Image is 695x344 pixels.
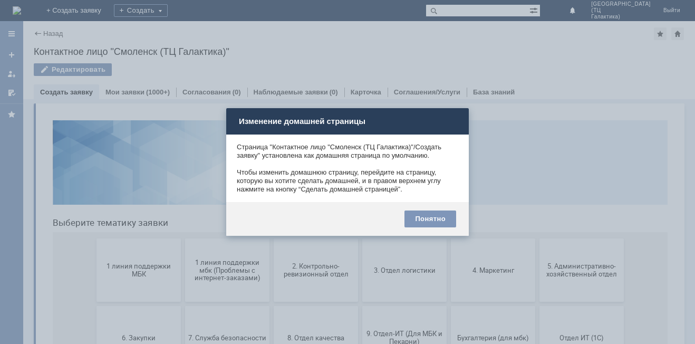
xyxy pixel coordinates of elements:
[498,150,576,166] span: 5. Административно-хозяйственный отдел
[144,146,222,170] span: 1 линия поддержки мбк (Проблемы с интернет-заказами)
[52,194,137,257] button: 6. Закупки
[55,222,133,230] span: 6. Закупки
[210,26,421,36] label: Воспользуйтесь поиском
[226,108,469,135] div: Изменение домашней страницы
[410,285,488,301] span: Это соглашение не активно!
[141,262,225,325] button: Отдел-ИТ (Офис)
[233,150,311,166] span: 2. Контрольно-ревизионный отдел
[495,262,580,325] button: [PERSON_NAME]. Услуги ИТ для МБК (оформляет L1)
[410,222,488,230] span: Бухгалтерия (для мбк)
[318,194,402,257] button: 9. Отдел-ИТ (Для МБК и Пекарни)
[407,127,491,190] button: 4. Маркетинг
[233,222,311,230] span: 8. Отдел качества
[498,281,576,305] span: [PERSON_NAME]. Услуги ИТ для МБК (оформляет L1)
[318,127,402,190] button: 3. Отдел логистики
[495,127,580,190] button: 5. Административно-хозяйственный отдел
[321,289,399,297] span: Франчайзинг
[210,47,421,66] input: Например, почта или справка
[55,285,133,301] span: Отдел-ИТ (Битрикс24 и CRM)
[407,262,491,325] button: Это соглашение не активно!
[233,289,311,297] span: Финансовый отдел
[144,222,222,230] span: 7. Служба безопасности
[321,154,399,162] span: 3. Отдел логистики
[321,218,399,234] span: 9. Отдел-ИТ (Для МБК и Пекарни)
[141,127,225,190] button: 1 линия поддержки мбк (Проблемы с интернет-заказами)
[141,194,225,257] button: 7. Служба безопасности
[410,154,488,162] span: 4. Маркетинг
[55,150,133,166] span: 1 линия поддержки МБК
[407,194,491,257] button: Бухгалтерия (для мбк)
[52,127,137,190] button: 1 линия поддержки МБК
[229,127,314,190] button: 2. Контрольно-ревизионный отдел
[52,262,137,325] button: Отдел-ИТ (Битрикс24 и CRM)
[144,289,222,297] span: Отдел-ИТ (Офис)
[498,222,576,230] span: Отдел ИТ (1С)
[237,143,458,194] div: Страница "Контактное лицо "Смоленск (ТЦ Галактика)"/Создать заявку" установлена как домашняя стра...
[8,106,623,116] header: Выберите тематику заявки
[495,194,580,257] button: Отдел ИТ (1С)
[229,194,314,257] button: 8. Отдел качества
[229,262,314,325] button: Финансовый отдел
[318,262,402,325] button: Франчайзинг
